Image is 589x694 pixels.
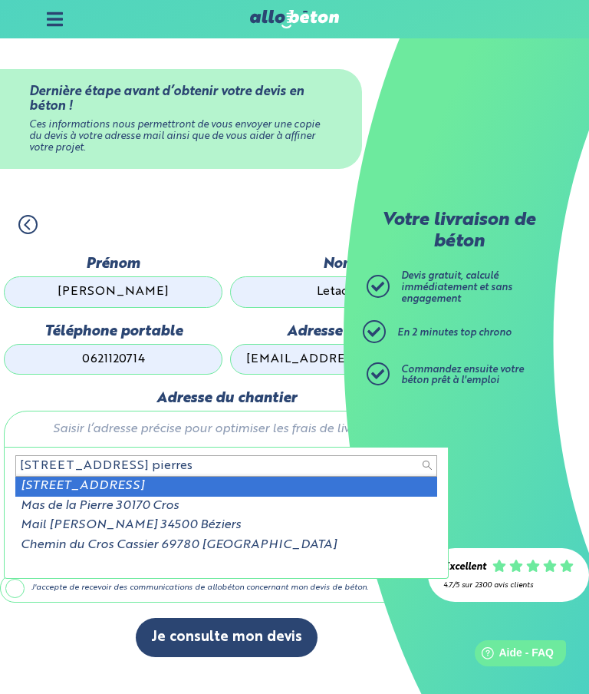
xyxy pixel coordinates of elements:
[15,477,437,496] div: [STREET_ADDRESS]
[15,516,437,535] div: Mail [PERSON_NAME] 34500 Béziers
[15,497,437,516] div: Mas de la Pierre 30170 Cros
[15,536,437,555] div: Chemin du Cros Cassier 69780 [GEOGRAPHIC_DATA]
[452,634,572,677] iframe: Help widget launcher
